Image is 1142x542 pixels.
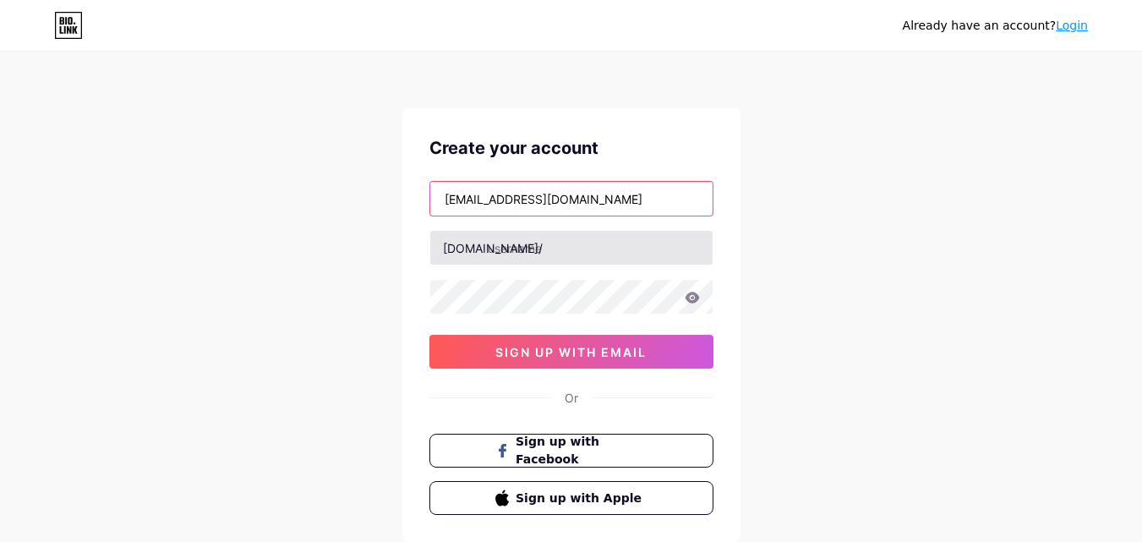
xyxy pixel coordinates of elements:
input: username [430,231,713,265]
input: Email [430,182,713,216]
div: [DOMAIN_NAME]/ [443,239,543,257]
div: Or [565,389,578,407]
span: Sign up with Apple [516,490,647,507]
div: Create your account [429,135,713,161]
a: Login [1056,19,1088,32]
span: sign up with email [495,345,647,359]
span: Sign up with Facebook [516,433,647,468]
button: Sign up with Facebook [429,434,713,468]
button: Sign up with Apple [429,481,713,515]
div: Already have an account? [903,17,1088,35]
button: sign up with email [429,335,713,369]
